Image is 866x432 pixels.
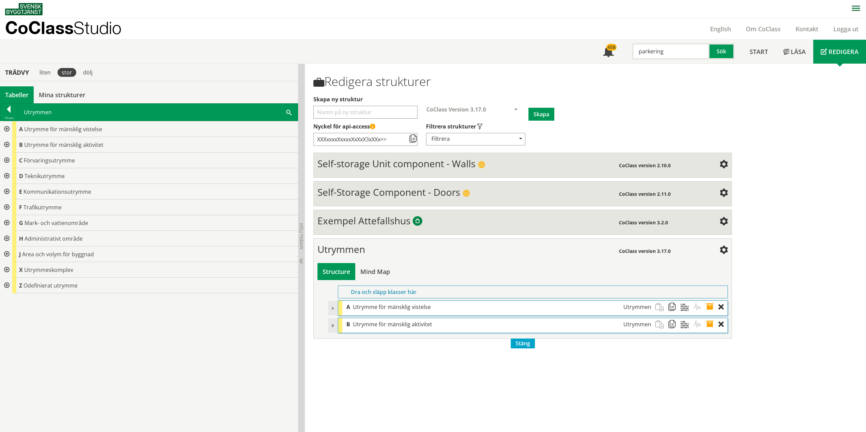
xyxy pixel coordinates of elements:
span: B [346,321,350,328]
span: CoClass version 2.10.0 [619,162,671,169]
span: Sök i tabellen [286,108,292,116]
label: Välj ett namn för att skapa en ny struktur [313,96,732,103]
div: dölj [79,68,97,77]
a: Logga ut [826,25,866,33]
span: D [19,172,23,180]
span: Z [19,282,22,289]
span: A [346,303,350,311]
a: Kontakt [788,25,826,33]
div: B [328,318,338,333]
div: 458 [606,44,617,51]
span: Self-Storage Component - Doors [317,186,460,198]
span: B [19,141,23,149]
span: Redigera [829,48,859,56]
span: CoClass version 2.11.0 [619,191,671,197]
p: CoClass [5,24,121,32]
span: Byggtjänsts exempelstrukturer [413,217,422,226]
input: Nyckel till åtkomststruktur via API (kräver API-licensabonnemang) [313,133,418,146]
span: Inställningar [720,246,728,255]
span: Utrymme för mänsklig aktivitet [353,321,432,328]
div: Dra och släpp klasser här [338,286,728,298]
span: Kommunikationsutrymme [23,188,91,195]
div: Ta bort objekt [718,301,728,313]
span: A [19,125,23,133]
span: Kopiera strukturobjekt [668,318,681,331]
span: C [19,157,22,164]
a: 458 [595,40,621,64]
div: Bygg och visa struktur i tabellvy [317,263,355,280]
a: Mina strukturer [34,86,91,103]
span: Utrymmen [623,303,651,311]
button: Sök [709,43,735,59]
span: Utrymme för mänsklig vistelse [24,125,102,133]
span: Egenskaper [706,318,718,331]
div: liten [35,68,55,77]
span: Aktiviteter [693,318,706,331]
span: CoClass version 3.17.0 [619,248,671,254]
span: Aktiviteter [693,301,706,313]
span: Notifikationer [603,47,614,58]
label: Välj vilka typer av strukturer som ska visas i din strukturlista [426,123,525,130]
span: E [19,188,22,195]
a: Om CoClass [738,25,788,33]
span: Utrymmeskomplex [24,266,73,274]
span: Utrymmen [317,243,365,256]
span: Self-storage Unit component - Walls [317,157,475,170]
span: Material [681,318,693,331]
span: Utrymme för mänsklig vistelse [353,303,431,311]
span: Förvaringsutrymme [24,157,75,164]
div: Filtrera [426,133,525,145]
input: Välj ett namn för att skapa en ny struktur Välj vilka typer av strukturer som ska visas i din str... [313,106,418,119]
span: Kopiera strukturobjekt [668,301,681,313]
button: Skapa [528,108,554,121]
span: Start [750,48,768,56]
span: Exempel Attefallshus [317,214,410,227]
span: Kopiera [409,135,417,143]
div: Välj CoClass-version för att skapa en ny struktur [421,106,528,123]
span: Inställningar [720,218,728,226]
span: Denna API-nyckel ger åtkomst till alla strukturer som du har skapat eller delat med dig av. Håll ... [370,124,375,129]
div: Tillbaka [0,115,17,121]
span: CoClass version 3.2.0 [619,219,668,226]
span: J [19,250,21,258]
span: Klistra in strukturobjekt [655,318,668,331]
span: Publik struktur [462,190,470,197]
span: F [19,204,22,211]
span: Inställningar [720,161,728,169]
div: stor [58,68,76,77]
div: A [328,301,338,315]
span: Administrativt område [24,235,83,242]
span: Utrymme för mänsklig aktivitet [24,141,103,149]
div: Bygg och visa struktur i en mind map-vy [355,263,395,280]
label: Nyckel till åtkomststruktur via API (kräver API-licensabonnemang) [313,123,732,130]
div: Ta bort objekt [718,318,728,331]
a: Start [742,40,775,64]
span: Klistra in strukturobjekt [655,301,668,313]
div: Trädvy [1,69,33,76]
a: CoClassStudio [5,18,136,39]
span: Stäng [511,339,535,348]
span: Area och volym för byggnad [22,250,94,258]
span: Studio [73,18,121,38]
img: Svensk Byggtjänst [5,3,43,15]
span: Publik struktur [478,161,485,169]
span: Läsa [791,48,806,56]
div: B [342,318,655,331]
a: English [703,25,738,33]
a: Läsa [775,40,813,64]
div: A [342,301,655,313]
input: Sök [632,43,709,59]
span: X [19,266,23,274]
a: Redigera [813,40,866,64]
span: Trafikutrymme [23,204,62,211]
span: Material [681,301,693,313]
span: H [19,235,23,242]
span: Egenskaper [706,301,718,313]
h1: Redigera strukturer [313,74,732,89]
span: Utrymmen [623,321,651,328]
span: Mark- och vattenområde [24,219,88,227]
span: Odefinierat utrymme [23,282,78,289]
span: Inställningar [720,189,728,197]
span: G [19,219,23,227]
div: Utrymmen [18,104,298,121]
